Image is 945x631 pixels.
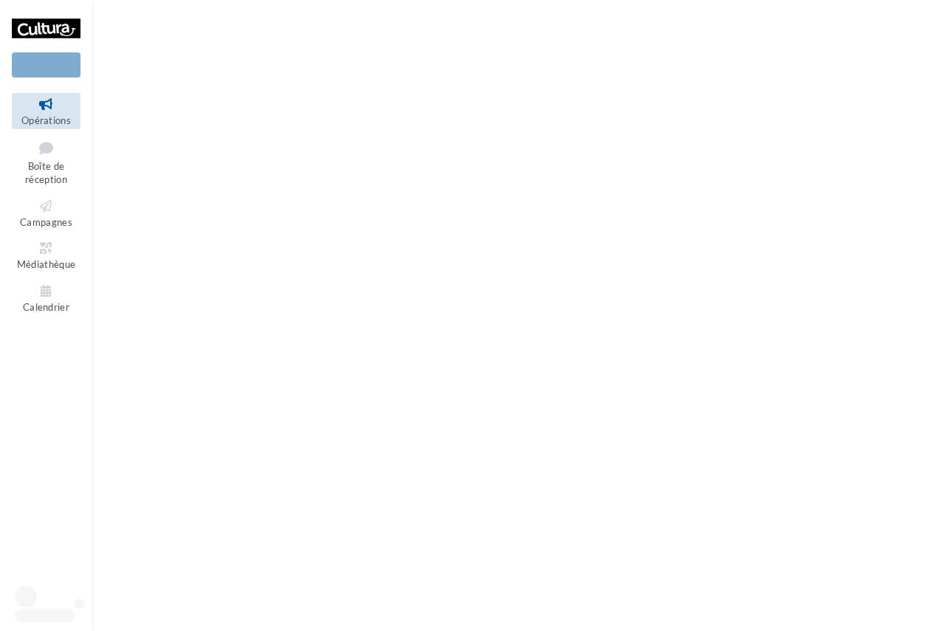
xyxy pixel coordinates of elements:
a: Opérations [12,93,80,129]
div: Nouvelle campagne [12,52,80,77]
span: Médiathèque [17,258,76,270]
span: Boîte de réception [25,160,67,186]
span: Opérations [21,114,71,126]
a: Médiathèque [12,237,80,273]
a: Boîte de réception [12,135,80,189]
a: Campagnes [12,195,80,231]
span: Calendrier [23,301,69,313]
a: Calendrier [12,280,80,316]
span: Campagnes [20,216,72,228]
